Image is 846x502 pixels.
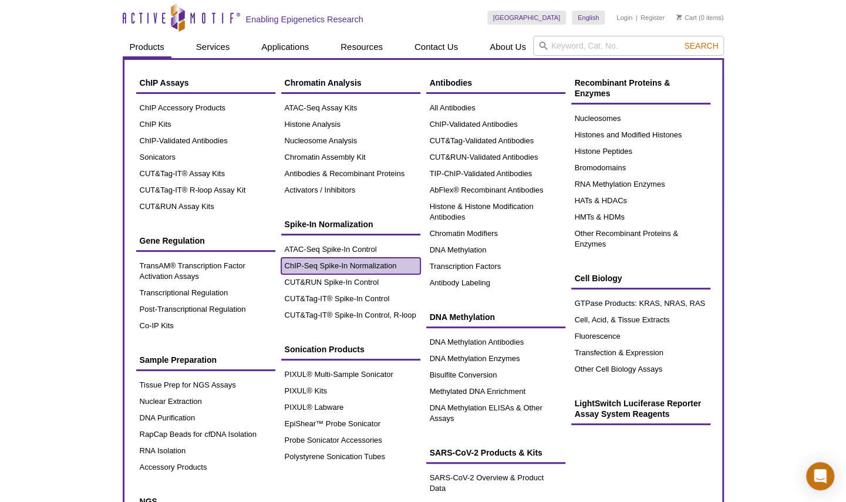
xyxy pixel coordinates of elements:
a: Nucleosomes [571,110,710,127]
a: Applications [254,36,316,58]
span: Gene Regulation [140,236,205,245]
a: Services [189,36,237,58]
span: DNA Methylation [430,312,495,322]
span: Cell Biology [575,274,622,283]
a: Probe Sonicator Accessories [281,432,420,449]
a: CUT&RUN-Validated Antibodies [426,149,565,166]
a: Co-IP Kits [136,318,275,334]
a: ChIP Kits [136,116,275,133]
a: DNA Methylation [426,306,565,328]
a: Chromatin Assembly Kit [281,149,420,166]
a: Methylated DNA Enrichment [426,383,565,400]
a: CUT&Tag-IT® Assay Kits [136,166,275,182]
input: Keyword, Cat. No. [533,36,724,56]
a: RNA Isolation [136,443,275,459]
div: Open Intercom Messenger [806,462,834,490]
a: Accessory Products [136,459,275,476]
a: Post-Transcriptional Regulation [136,301,275,318]
a: HMTs & HDMs [571,209,710,225]
a: Histones and Modified Histones [571,127,710,143]
a: CUT&Tag-IT® Spike-In Control, R-loop [281,307,420,324]
a: CUT&Tag-IT® R-loop Assay Kit [136,182,275,198]
a: Gene Regulation [136,230,275,252]
a: ChIP-Validated Antibodies [136,133,275,149]
span: Antibodies [430,78,472,87]
a: Sonication Products [281,338,420,361]
a: Chromatin Modifiers [426,225,565,242]
a: CUT&Tag-Validated Antibodies [426,133,565,149]
a: EpiShear™ Probe Sonicator [281,416,420,432]
a: Recombinant Proteins & Enzymes [571,72,710,105]
li: (0 items) [676,11,724,25]
a: Spike-In Normalization [281,213,420,235]
a: SARS-CoV-2 Overview & Product Data [426,470,565,497]
a: Other Cell Biology Assays [571,361,710,378]
a: CUT&RUN Spike-In Control [281,274,420,291]
a: DNA Methylation [426,242,565,258]
span: Recombinant Proteins & Enzymes [575,78,670,98]
a: All Antibodies [426,100,565,116]
a: Products [123,36,171,58]
a: CUT&Tag-IT® Spike-In Control [281,291,420,307]
span: Chromatin Analysis [285,78,362,87]
a: Login [616,14,632,22]
a: Bromodomains [571,160,710,176]
a: Cell, Acid, & Tissue Extracts [571,312,710,328]
span: ChIP Assays [140,78,189,87]
a: Sonicators [136,149,275,166]
a: TransAM® Transcription Factor Activation Assays [136,258,275,285]
span: Search [684,41,718,50]
a: Fluorescence [571,328,710,345]
a: ChIP-Seq Spike-In Normalization [281,258,420,274]
a: DNA Methylation Enzymes [426,351,565,367]
a: Bisulfite Conversion [426,367,565,383]
button: Search [680,41,722,51]
a: Antibody Labeling [426,275,565,291]
a: PIXUL® Labware [281,399,420,416]
a: Chromatin Analysis [281,72,420,94]
span: Sonication Products [285,345,365,354]
span: Sample Preparation [140,355,217,365]
a: Tissue Prep for NGS Assays [136,377,275,393]
a: Antibodies [426,72,565,94]
a: AbFlex® Recombinant Antibodies [426,182,565,198]
span: LightSwitch Luciferase Reporter Assay System Reagents [575,399,701,419]
a: Cell Biology [571,267,710,289]
a: Resources [333,36,390,58]
span: SARS-CoV-2 Products & Kits [430,448,542,457]
a: Nucleosome Analysis [281,133,420,149]
a: Histone Analysis [281,116,420,133]
a: TIP-ChIP-Validated Antibodies [426,166,565,182]
a: Activators / Inhibitors [281,182,420,198]
img: Your Cart [676,14,682,20]
a: PIXUL® Kits [281,383,420,399]
a: Transcriptional Regulation [136,285,275,301]
h2: Enabling Epigenetics Research [246,14,363,25]
a: LightSwitch Luciferase Reporter Assay System Reagents [571,392,710,425]
a: Transcription Factors [426,258,565,275]
a: ChIP Accessory Products [136,100,275,116]
li: | [636,11,638,25]
a: Histone & Histone Modification Antibodies [426,198,565,225]
a: SARS-CoV-2 Products & Kits [426,442,565,464]
a: ATAC-Seq Spike-In Control [281,241,420,258]
a: Polystyrene Sonication Tubes [281,449,420,465]
a: DNA Purification [136,410,275,426]
a: ATAC-Seq Assay Kits [281,100,420,116]
span: Spike-In Normalization [285,220,373,229]
a: PIXUL® Multi-Sample Sonicator [281,366,420,383]
a: [GEOGRAPHIC_DATA] [487,11,567,25]
a: HATs & HDACs [571,193,710,209]
a: Cart [676,14,697,22]
a: Nuclear Extraction [136,393,275,410]
a: English [572,11,605,25]
a: ChIP-Validated Antibodies [426,116,565,133]
a: Sample Preparation [136,349,275,371]
a: RNA Methylation Enzymes [571,176,710,193]
a: Other Recombinant Proteins & Enzymes [571,225,710,252]
a: GTPase Products: KRAS, NRAS, RAS [571,295,710,312]
a: Antibodies & Recombinant Proteins [281,166,420,182]
a: RapCap Beads for cfDNA Isolation [136,426,275,443]
a: DNA Methylation ELISAs & Other Assays [426,400,565,427]
a: Register [641,14,665,22]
